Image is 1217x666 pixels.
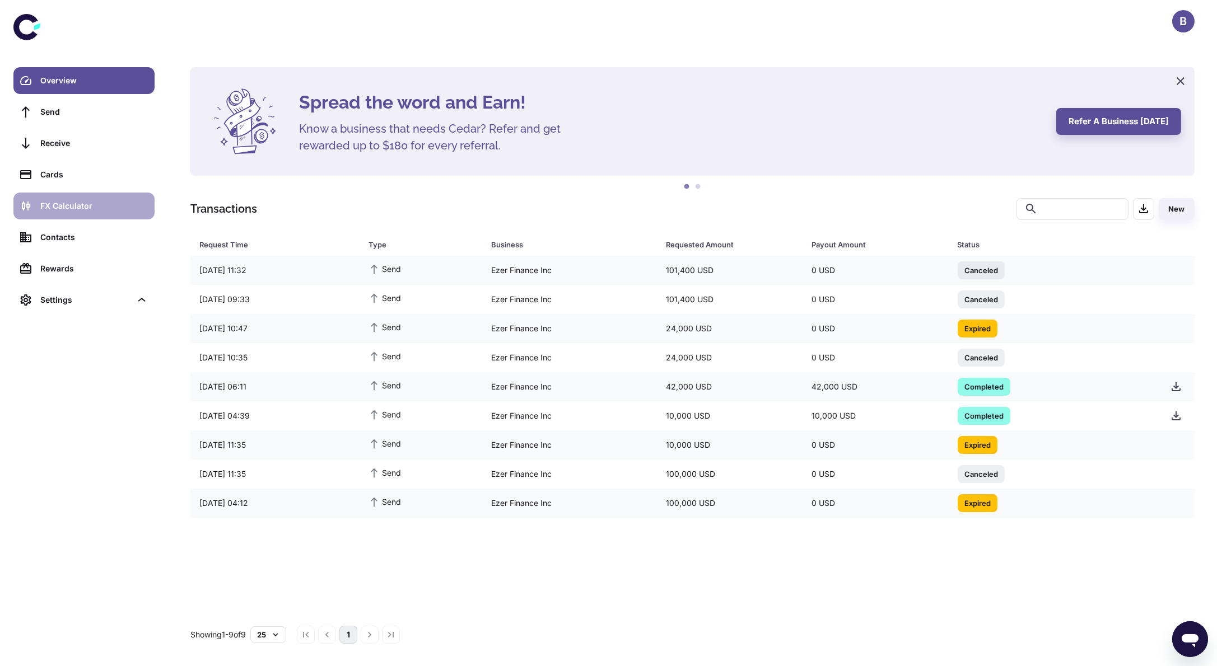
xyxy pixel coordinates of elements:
span: Expired [958,322,997,334]
span: Send [369,408,401,420]
button: New [1159,198,1195,220]
div: 10,000 USD [803,405,948,426]
a: Rewards [13,255,155,282]
a: Send [13,99,155,125]
div: [DATE] 11:35 [190,434,360,456]
span: Request Time [199,237,355,252]
div: 24,000 USD [657,347,803,368]
div: Ezer Finance Inc [482,260,657,281]
div: Ezer Finance Inc [482,289,657,310]
span: Send [369,321,401,333]
div: 0 USD [803,347,948,368]
span: Expired [958,439,997,450]
div: 42,000 USD [657,376,803,397]
div: [DATE] 06:11 [190,376,360,397]
div: 100,000 USD [657,463,803,485]
span: Canceled [958,468,1005,479]
div: [DATE] 11:35 [190,463,360,485]
div: Ezer Finance Inc [482,463,657,485]
div: Ezer Finance Inc [482,434,657,456]
a: Contacts [13,224,155,251]
div: Type [369,237,463,252]
span: Send [369,437,401,449]
div: Request Time [199,237,341,252]
div: 10,000 USD [657,434,803,456]
div: Send [40,106,148,118]
div: Ezer Finance Inc [482,347,657,368]
span: Requested Amount [666,237,798,252]
div: Contacts [40,231,148,243]
span: Send [369,495,401,508]
div: [DATE] 04:39 [190,405,360,426]
button: B [1172,10,1195,32]
div: Cards [40,168,148,181]
div: 101,400 USD [657,289,803,310]
span: Send [369,350,401,362]
div: 0 USD [803,260,948,281]
span: Completed [958,410,1010,421]
a: Cards [13,161,155,188]
div: FX Calculator [40,200,148,212]
button: 25 [250,626,286,643]
h1: Transactions [190,200,257,217]
div: Receive [40,137,148,149]
div: [DATE] 10:35 [190,347,360,368]
div: 0 USD [803,434,948,456]
span: Send [369,292,401,304]
div: 101,400 USD [657,260,803,281]
span: Payout Amount [812,237,944,252]
div: 10,000 USD [657,405,803,426]
button: page 1 [339,626,357,644]
div: 0 USD [803,463,948,485]
div: 100,000 USD [657,493,803,514]
span: Send [369,262,401,275]
span: Send [369,466,401,479]
div: 24,000 USD [657,318,803,339]
div: 42,000 USD [803,376,948,397]
nav: pagination navigation [295,626,402,644]
a: Overview [13,67,155,94]
div: Ezer Finance Inc [482,493,657,514]
div: Payout Amount [812,237,929,252]
span: Send [369,379,401,391]
p: Showing 1-9 of 9 [190,629,246,641]
span: Canceled [958,351,1005,363]
div: 0 USD [803,289,948,310]
div: Ezer Finance Inc [482,405,657,426]
span: Type [369,237,478,252]
div: [DATE] 10:47 [190,318,360,339]
div: [DATE] 04:12 [190,493,360,514]
div: Settings [13,287,155,313]
span: Status [958,237,1148,252]
div: Status [958,237,1134,252]
div: [DATE] 11:32 [190,260,360,281]
div: 0 USD [803,318,948,339]
h4: Spread the word and Earn! [299,89,1043,116]
span: Completed [958,381,1010,392]
a: Receive [13,130,155,157]
div: [DATE] 09:33 [190,289,360,310]
h5: Know a business that needs Cedar? Refer and get rewarded up to $180 for every referral. [299,120,579,154]
div: Ezer Finance Inc [482,318,657,339]
div: Rewards [40,262,148,275]
div: 0 USD [803,493,948,514]
div: Overview [40,74,148,87]
button: 2 [693,181,704,193]
button: Refer a business [DATE] [1056,108,1181,135]
span: Canceled [958,264,1005,275]
span: Expired [958,497,997,508]
iframe: Button to launch messaging window [1172,621,1208,657]
a: FX Calculator [13,193,155,219]
div: Settings [40,294,131,306]
button: 1 [682,181,693,193]
div: Requested Amount [666,237,784,252]
div: Ezer Finance Inc [482,376,657,397]
span: Canceled [958,293,1005,304]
